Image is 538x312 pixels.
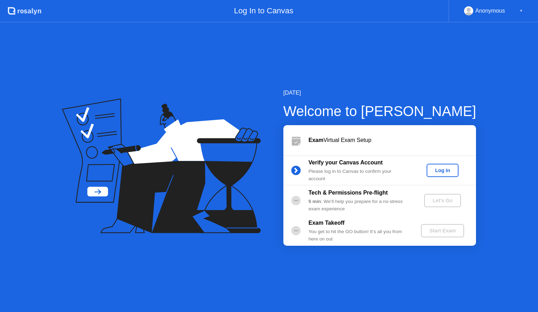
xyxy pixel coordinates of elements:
b: Verify your Canvas Account [309,160,383,165]
div: You get to hit the GO button! It’s all you from here on out [309,228,409,243]
div: [DATE] [283,89,476,97]
div: Virtual Exam Setup [309,136,476,144]
b: 5 min [309,199,321,204]
b: Exam [309,137,324,143]
div: Anonymous [475,6,505,15]
button: Start Exam [421,224,464,237]
button: Let's Go [424,194,461,207]
b: Tech & Permissions Pre-flight [309,190,388,196]
b: Exam Takeoff [309,220,345,226]
div: Please log in to Canvas to confirm your account [309,168,409,182]
div: Let's Go [427,198,458,203]
div: ▼ [519,6,523,15]
div: : We’ll help you prepare for a no-stress exam experience [309,198,409,212]
div: Log In [429,168,456,173]
div: Start Exam [424,228,461,233]
button: Log In [427,164,458,177]
div: Welcome to [PERSON_NAME] [283,101,476,122]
